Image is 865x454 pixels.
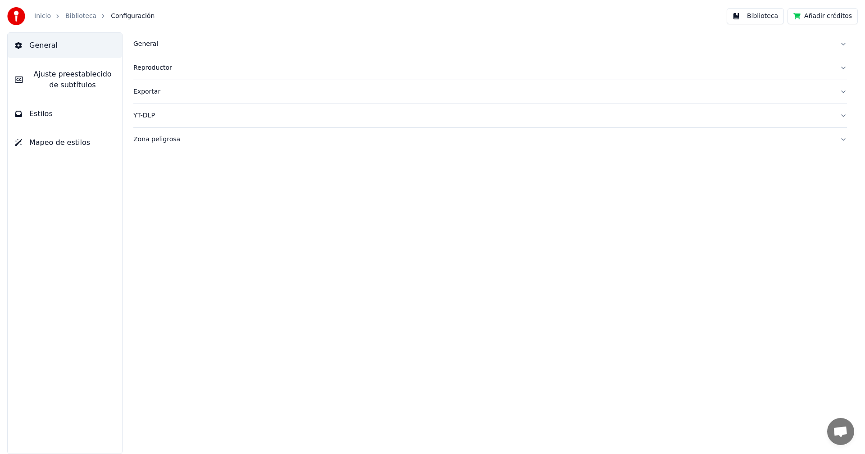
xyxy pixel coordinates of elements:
[133,135,833,144] div: Zona peligrosa
[7,7,25,25] img: youka
[111,12,155,21] span: Configuración
[788,8,858,24] button: Añadir créditos
[133,111,833,120] div: YT-DLP
[65,12,96,21] a: Biblioteca
[34,12,51,21] a: Inicio
[8,62,122,98] button: Ajuste preestablecido de subtítulos
[133,56,847,80] button: Reproductor
[8,130,122,155] button: Mapeo de estilos
[133,40,833,49] div: General
[827,418,854,445] div: Chat abierto
[29,40,58,51] span: General
[29,108,53,119] span: Estilos
[8,33,122,58] button: General
[727,8,784,24] button: Biblioteca
[133,63,833,72] div: Reproductor
[133,32,847,56] button: General
[29,137,90,148] span: Mapeo de estilos
[133,87,833,96] div: Exportar
[133,80,847,103] button: Exportar
[34,12,155,21] nav: breadcrumb
[133,104,847,127] button: YT-DLP
[133,128,847,151] button: Zona peligrosa
[8,101,122,126] button: Estilos
[30,69,115,90] span: Ajuste preestablecido de subtítulos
